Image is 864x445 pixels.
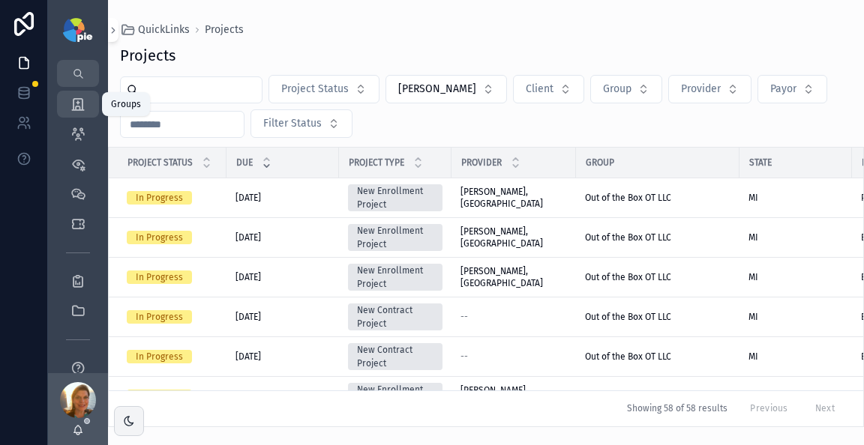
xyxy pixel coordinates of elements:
[235,271,261,283] span: [DATE]
[235,311,330,323] a: [DATE]
[348,264,442,291] a: New Enrollment Project
[627,403,727,415] span: Showing 58 of 58 results
[357,303,433,330] div: New Contract Project
[127,191,217,205] a: In Progress
[748,231,758,243] span: MI
[235,231,261,243] span: [DATE]
[748,271,758,283] span: MI
[757,75,827,103] button: Select Button
[235,351,330,363] a: [DATE]
[348,184,442,211] a: New Enrollment Project
[357,184,433,211] div: New Enrollment Project
[250,109,352,138] button: Select Button
[668,75,751,103] button: Select Button
[385,75,507,103] button: Select Button
[120,45,175,66] h1: Projects
[585,192,730,204] a: Out of the Box OT LLC
[235,271,330,283] a: [DATE]
[357,383,433,410] div: New Enrollment Project
[748,192,758,204] span: MI
[748,271,843,283] a: MI
[585,351,730,363] a: Out of the Box OT LLC
[748,351,758,363] span: MI
[585,271,730,283] a: Out of the Box OT LLC
[513,75,584,103] button: Select Button
[748,192,843,204] a: MI
[460,384,567,408] a: [PERSON_NAME], [GEOGRAPHIC_DATA]
[526,82,553,97] span: Client
[398,82,476,97] span: [PERSON_NAME]
[127,270,217,284] a: In Progress
[236,157,253,169] span: Due
[268,75,379,103] button: Select Button
[460,225,567,249] a: [PERSON_NAME], [GEOGRAPHIC_DATA]
[348,303,442,330] a: New Contract Project
[585,192,671,204] span: Out of the Box OT LLC
[460,351,567,363] a: --
[348,343,442,370] a: New Contract Project
[281,82,349,97] span: Project Status
[127,157,193,169] span: Project Status
[585,231,671,243] span: Out of the Box OT LLC
[586,157,614,169] span: Group
[205,22,244,37] a: Projects
[235,231,330,243] a: [DATE]
[235,351,261,363] span: [DATE]
[748,311,758,323] span: MI
[357,224,433,251] div: New Enrollment Project
[127,390,217,403] a: In Progress
[357,264,433,291] div: New Enrollment Project
[136,191,183,205] div: In Progress
[348,224,442,251] a: New Enrollment Project
[63,18,92,42] img: App logo
[770,82,796,97] span: Payor
[127,310,217,324] a: In Progress
[603,82,631,97] span: Group
[461,157,502,169] span: Provider
[235,192,330,204] a: [DATE]
[127,231,217,244] a: In Progress
[48,87,108,373] div: scrollable content
[348,383,442,410] a: New Enrollment Project
[585,311,671,323] span: Out of the Box OT LLC
[120,22,190,37] a: QuickLinks
[460,265,567,289] a: [PERSON_NAME], [GEOGRAPHIC_DATA]
[460,311,468,323] span: --
[590,75,662,103] button: Select Button
[748,311,843,323] a: MI
[136,310,183,324] div: In Progress
[585,311,730,323] a: Out of the Box OT LLC
[127,350,217,363] a: In Progress
[748,231,843,243] a: MI
[748,351,843,363] a: MI
[357,343,433,370] div: New Contract Project
[136,350,183,363] div: In Progress
[460,311,567,323] a: --
[136,270,183,284] div: In Progress
[235,311,261,323] span: [DATE]
[235,192,261,204] span: [DATE]
[585,231,730,243] a: Out of the Box OT LLC
[749,157,772,169] span: State
[136,231,183,244] div: In Progress
[349,157,404,169] span: Project Type
[585,271,671,283] span: Out of the Box OT LLC
[111,98,141,110] div: Groups
[681,82,721,97] span: Provider
[585,351,671,363] span: Out of the Box OT LLC
[263,116,322,131] span: Filter Status
[136,390,183,403] div: In Progress
[460,186,567,210] a: [PERSON_NAME], [GEOGRAPHIC_DATA]
[138,22,190,37] span: QuickLinks
[460,351,468,363] span: --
